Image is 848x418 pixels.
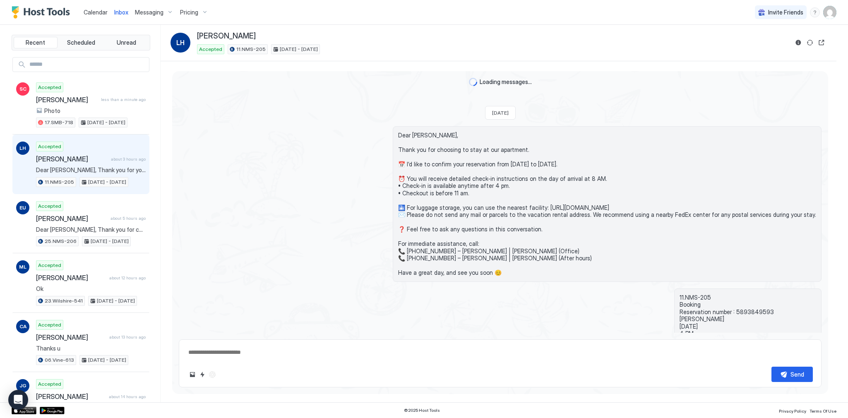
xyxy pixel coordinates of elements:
[84,9,108,16] span: Calendar
[19,85,26,93] span: SC
[109,394,146,399] span: about 14 hours ago
[36,166,146,174] span: Dear [PERSON_NAME], Thank you for your response! We’re glad to hear everything is set for your ar...
[768,9,803,16] span: Invite Friends
[12,6,74,19] a: Host Tools Logo
[36,155,108,163] span: [PERSON_NAME]
[398,132,816,276] span: Dear [PERSON_NAME], Thank you for choosing to stay at our apartment. 📅 I’d like to confirm your r...
[480,78,532,86] span: Loading messages...
[114,8,128,17] a: Inbox
[8,390,28,410] div: Open Intercom Messenger
[197,31,256,41] span: [PERSON_NAME]
[19,144,26,152] span: LH
[680,294,816,366] span: 11.NMS-205 Booking Reservation number : 5893849593 [PERSON_NAME] [DATE] 4 PM 09/21/2025 Guest pai...
[36,214,107,223] span: [PERSON_NAME]
[38,84,61,91] span: Accepted
[38,262,61,269] span: Accepted
[36,333,106,341] span: [PERSON_NAME]
[45,238,77,245] span: 25.NMS-206
[111,216,146,221] span: about 5 hours ago
[117,39,136,46] span: Unread
[36,96,98,104] span: [PERSON_NAME]
[404,408,440,413] span: © 2025 Host Tools
[59,37,103,48] button: Scheduled
[14,37,58,48] button: Recent
[817,38,826,48] button: Open reservation
[19,382,26,389] span: JG
[36,226,146,233] span: Dear [PERSON_NAME], Thank you for choosing to stay at our apartment. 📅 I’d like to confirm your r...
[492,110,509,116] span: [DATE]
[109,275,146,281] span: about 12 hours ago
[36,345,146,352] span: Thanks u
[26,58,149,72] input: Input Field
[44,107,60,115] span: Photo
[19,323,26,330] span: CA
[199,46,222,53] span: Accepted
[36,274,106,282] span: [PERSON_NAME]
[810,406,836,415] a: Terms Of Use
[45,178,74,186] span: 11.NMS-205
[197,370,207,380] button: Quick reply
[805,38,815,48] button: Sync reservation
[111,156,146,162] span: about 3 hours ago
[67,39,95,46] span: Scheduled
[771,367,813,382] button: Send
[135,9,163,16] span: Messaging
[793,38,803,48] button: Reservation information
[26,39,45,46] span: Recent
[45,297,83,305] span: 23.Wilshire-541
[109,334,146,340] span: about 13 hours ago
[91,238,129,245] span: [DATE] - [DATE]
[810,408,836,413] span: Terms Of Use
[810,7,820,17] div: menu
[45,356,74,364] span: 06.Vine-613
[469,78,477,86] div: loading
[88,178,126,186] span: [DATE] - [DATE]
[176,38,185,48] span: LH
[779,408,806,413] span: Privacy Policy
[19,263,26,271] span: ML
[38,380,61,388] span: Accepted
[101,97,146,102] span: less than a minute ago
[38,202,61,210] span: Accepted
[87,119,125,126] span: [DATE] - [DATE]
[790,370,804,379] div: Send
[114,9,128,16] span: Inbox
[38,321,61,329] span: Accepted
[19,204,26,211] span: EU
[823,6,836,19] div: User profile
[187,370,197,380] button: Upload image
[12,35,150,50] div: tab-group
[84,8,108,17] a: Calendar
[88,356,126,364] span: [DATE] - [DATE]
[45,119,73,126] span: 17.SMB-718
[40,407,65,414] a: Google Play Store
[38,143,61,150] span: Accepted
[280,46,318,53] span: [DATE] - [DATE]
[104,37,148,48] button: Unread
[97,297,135,305] span: [DATE] - [DATE]
[12,407,36,414] a: App Store
[36,392,106,401] span: [PERSON_NAME]
[779,406,806,415] a: Privacy Policy
[236,46,266,53] span: 11.NMS-205
[180,9,198,16] span: Pricing
[36,285,146,293] span: Ok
